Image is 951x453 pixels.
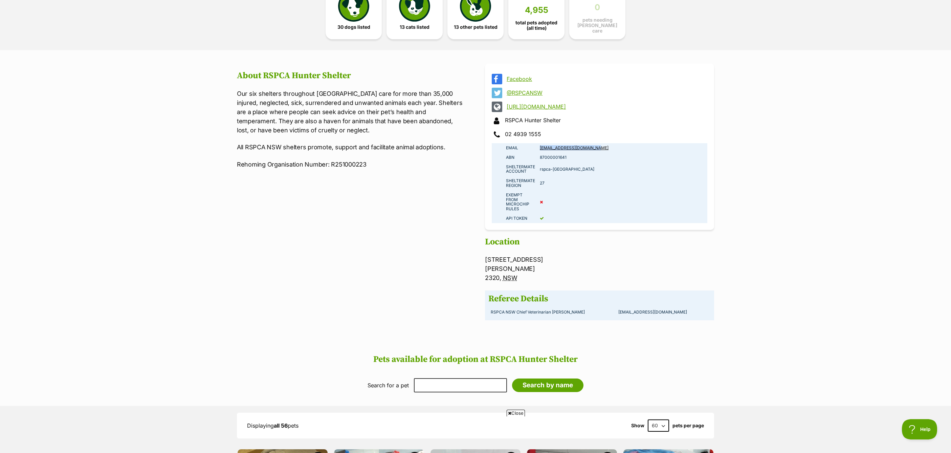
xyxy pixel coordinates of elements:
[488,294,711,304] h2: Referee Details
[492,129,707,140] div: 02 4939 1555
[616,307,711,317] td: [EMAIL_ADDRESS][DOMAIN_NAME]
[492,153,537,162] td: ABN
[247,422,298,429] span: Displaying pets
[485,256,543,263] span: [STREET_ADDRESS]
[492,143,537,153] td: Email
[492,214,537,223] td: API Token
[488,307,616,317] td: RSPCA NSW Chief Veterinarian [PERSON_NAME]
[237,160,466,169] p: Rehoming Organisation Number: R251000223
[575,17,620,34] span: pets needing [PERSON_NAME] care
[274,422,288,429] strong: all 56
[7,354,944,365] h2: Pets available for adoption at RSPCA Hunter Shelter
[595,3,600,12] span: 0
[507,410,525,416] span: Close
[454,24,497,30] span: 13 other pets listed
[514,20,559,31] span: total pets adopted (all time)
[507,76,705,82] a: Facebook
[672,423,704,428] label: pets per page
[537,162,707,176] td: rspca-[GEOGRAPHIC_DATA]
[525,5,548,15] span: 4,955
[537,176,707,190] td: 27
[485,237,714,247] h2: Location
[512,379,583,392] input: Search by name
[237,143,466,152] p: All RSPCA NSW shelters promote, support and facilitate animal adoptions.
[352,419,599,450] iframe: Advertisement
[400,24,429,30] span: 13 cats listed
[507,104,705,110] a: [URL][DOMAIN_NAME]
[492,115,707,126] div: RSPCA Hunter Shelter
[631,423,644,428] span: Show
[237,71,466,81] h2: About RSPCA Hunter Shelter
[507,90,705,96] a: @RSPCANSW
[506,178,535,188] span: translation missing: en.groups.group_contact_details.sheltermate_region_id
[540,145,609,150] a: [EMAIL_ADDRESS][DOMAIN_NAME]
[337,24,370,30] span: 30 dogs listed
[485,274,501,281] span: 2320,
[537,153,707,162] td: 87000001641
[503,274,517,281] abbr: New South Wales
[506,164,535,174] span: translation missing: en.groups.group_contact_details.sheltermate_account_id
[902,419,937,439] iframe: Help Scout Beacon - Open
[492,190,537,214] td: Exempt from microchip rules
[485,265,535,272] span: [PERSON_NAME]
[237,89,466,135] p: Our six shelters throughout [GEOGRAPHIC_DATA] care for more than 35,000 injured, neglected, sick,...
[368,382,409,388] label: Search for a pet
